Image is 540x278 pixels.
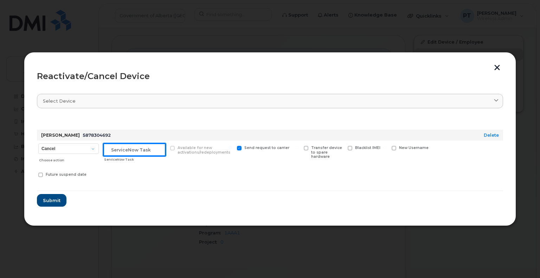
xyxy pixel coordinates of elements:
span: Blacklist IMEI [355,146,380,150]
div: Reactivate/Cancel Device [37,72,503,80]
span: Transfer device to spare hardware [311,146,342,159]
span: New Username [399,146,429,150]
span: Available for new activations/redeployments [178,146,230,155]
span: Send request to carrier [244,146,289,150]
a: Delete [484,132,499,138]
input: Send request to carrier [229,146,232,149]
input: ServiceNow Task [103,143,166,156]
span: 5878304692 [83,132,111,138]
input: New Username [383,146,387,149]
input: Blacklist IMEI [339,146,343,149]
div: ServiceNow Task [104,157,166,162]
div: Choose action [39,155,99,163]
input: Available for new activations/redeployments [162,146,165,149]
input: Transfer device to spare hardware [295,146,299,149]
